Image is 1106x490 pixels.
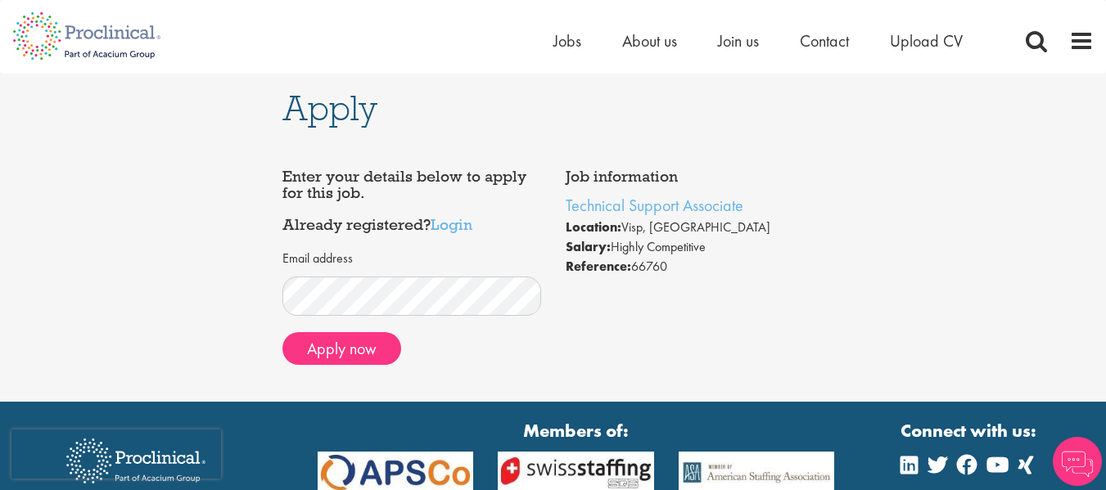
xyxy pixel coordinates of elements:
span: Apply [282,86,377,130]
a: Technical Support Associate [566,195,743,216]
a: Login [431,214,472,234]
li: Visp, [GEOGRAPHIC_DATA] [566,218,824,237]
strong: Location: [566,218,621,236]
button: Apply now [282,332,401,365]
h4: Job information [566,169,824,185]
label: Email address [282,249,353,268]
strong: Salary: [566,238,611,255]
img: Chatbot [1053,437,1102,486]
iframe: reCAPTCHA [11,429,221,479]
li: Highly Competitive [566,237,824,257]
a: About us [622,30,677,52]
a: Jobs [553,30,581,52]
strong: Connect with us: [901,418,1040,443]
h4: Enter your details below to apply for this job. Already registered? [282,169,540,233]
li: 66760 [566,257,824,276]
a: Join us [718,30,759,52]
strong: Reference: [566,258,631,275]
a: Upload CV [890,30,963,52]
strong: Members of: [318,418,834,443]
a: Contact [800,30,849,52]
